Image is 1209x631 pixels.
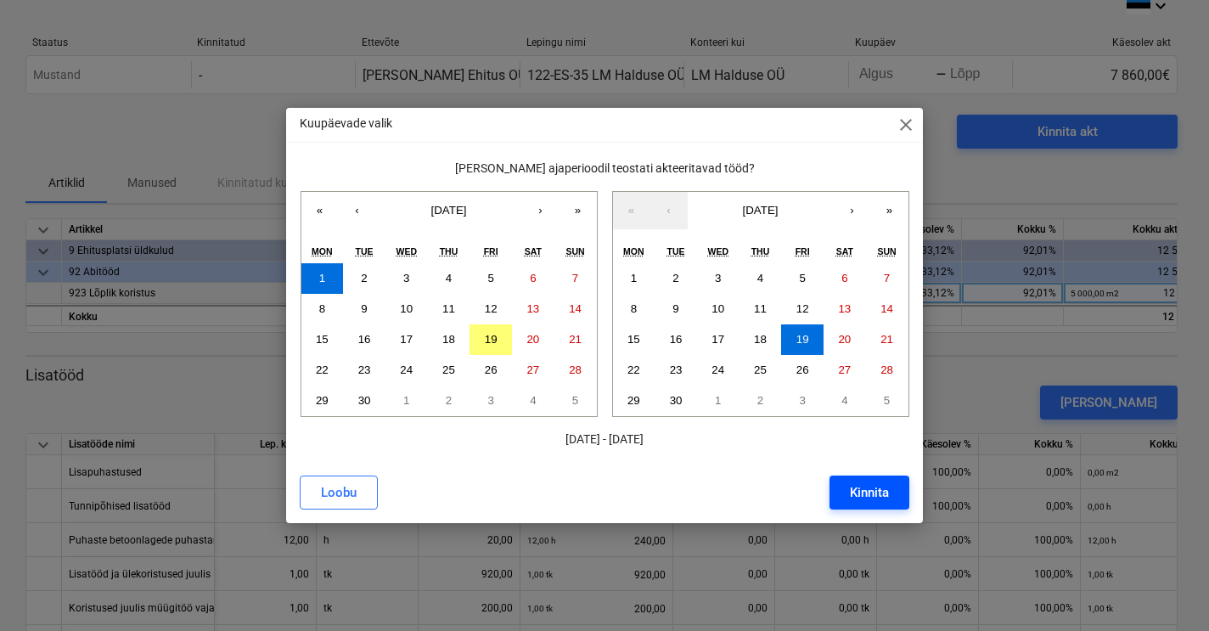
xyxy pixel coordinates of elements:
abbr: 14 September 2025 [569,302,582,315]
button: 21 September 2025 [554,324,597,355]
button: 9 September 2025 [655,294,697,324]
abbr: 1 October 2025 [403,394,409,407]
abbr: 16 September 2025 [358,333,371,346]
abbr: 30 September 2025 [358,394,371,407]
div: Kinnita [850,482,889,504]
button: » [871,192,908,229]
span: [DATE] [431,204,467,217]
abbr: 10 September 2025 [400,302,413,315]
abbr: 3 September 2025 [403,272,409,285]
button: 20 September 2025 [512,324,554,355]
button: 8 September 2025 [301,294,344,324]
abbr: Saturday [525,246,542,256]
abbr: 28 September 2025 [569,363,582,376]
abbr: 2 September 2025 [361,272,367,285]
button: 10 September 2025 [697,294,739,324]
abbr: 5 October 2025 [572,394,578,407]
abbr: 4 September 2025 [757,272,763,285]
abbr: 2 October 2025 [757,394,763,407]
abbr: 8 September 2025 [319,302,325,315]
abbr: 30 September 2025 [670,394,683,407]
abbr: 4 September 2025 [446,272,452,285]
button: 21 September 2025 [866,324,908,355]
abbr: Monday [623,246,644,256]
abbr: Friday [484,246,498,256]
button: 25 September 2025 [739,355,782,386]
button: 25 September 2025 [428,355,470,386]
button: 6 September 2025 [512,263,554,294]
button: 1 October 2025 [385,386,428,416]
abbr: 9 September 2025 [672,302,678,315]
button: 3 October 2025 [470,386,512,416]
abbr: 20 September 2025 [526,333,539,346]
button: 7 September 2025 [866,263,908,294]
button: 30 September 2025 [343,386,385,416]
abbr: 24 September 2025 [400,363,413,376]
button: ‹ [650,192,688,229]
button: 2 September 2025 [343,263,385,294]
p: Kuupäevade valik [300,115,392,132]
button: 24 September 2025 [385,355,428,386]
button: 23 September 2025 [343,355,385,386]
abbr: 22 September 2025 [316,363,329,376]
button: 28 September 2025 [554,355,597,386]
abbr: 20 September 2025 [838,333,851,346]
abbr: 8 September 2025 [631,302,637,315]
abbr: 9 September 2025 [361,302,367,315]
button: › [834,192,871,229]
button: 8 September 2025 [613,294,655,324]
button: 7 September 2025 [554,263,597,294]
abbr: 10 September 2025 [711,302,724,315]
abbr: Saturday [836,246,853,256]
p: [PERSON_NAME] ajaperioodil teostati akteeritavad tööd? [300,160,909,177]
button: 18 September 2025 [739,324,782,355]
button: 4 October 2025 [512,386,554,416]
abbr: 21 September 2025 [569,333,582,346]
button: 12 September 2025 [781,294,824,324]
abbr: 16 September 2025 [670,333,683,346]
button: 5 September 2025 [470,263,512,294]
abbr: 19 September 2025 [796,333,809,346]
button: 3 September 2025 [697,263,739,294]
button: 17 September 2025 [385,324,428,355]
button: 11 September 2025 [428,294,470,324]
button: 4 September 2025 [428,263,470,294]
button: 9 September 2025 [343,294,385,324]
abbr: 1 September 2025 [631,272,637,285]
button: Loobu [300,476,378,510]
button: 26 September 2025 [781,355,824,386]
abbr: Sunday [565,246,584,256]
div: Loobu [321,482,357,504]
abbr: 5 September 2025 [799,272,805,285]
abbr: Wednesday [708,246,729,256]
abbr: 29 September 2025 [316,394,329,407]
abbr: 12 September 2025 [796,302,809,315]
span: close [896,115,916,135]
abbr: 29 September 2025 [627,394,640,407]
button: 23 September 2025 [655,355,697,386]
abbr: 24 September 2025 [711,363,724,376]
button: 2 September 2025 [655,263,697,294]
abbr: 6 September 2025 [530,272,536,285]
button: 14 September 2025 [866,294,908,324]
abbr: 13 September 2025 [838,302,851,315]
abbr: 2 September 2025 [672,272,678,285]
abbr: 7 September 2025 [572,272,578,285]
abbr: 23 September 2025 [670,363,683,376]
button: 1 October 2025 [697,386,739,416]
abbr: 25 September 2025 [754,363,767,376]
abbr: Tuesday [667,246,685,256]
button: 28 September 2025 [866,355,908,386]
button: 6 September 2025 [824,263,866,294]
abbr: 7 September 2025 [884,272,890,285]
abbr: 3 October 2025 [799,394,805,407]
button: 4 October 2025 [824,386,866,416]
abbr: 4 October 2025 [530,394,536,407]
abbr: 22 September 2025 [627,363,640,376]
abbr: 5 October 2025 [884,394,890,407]
abbr: 27 September 2025 [526,363,539,376]
abbr: Thursday [440,246,458,256]
button: 18 September 2025 [428,324,470,355]
button: 19 September 2025 [781,324,824,355]
button: 1 September 2025 [613,263,655,294]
